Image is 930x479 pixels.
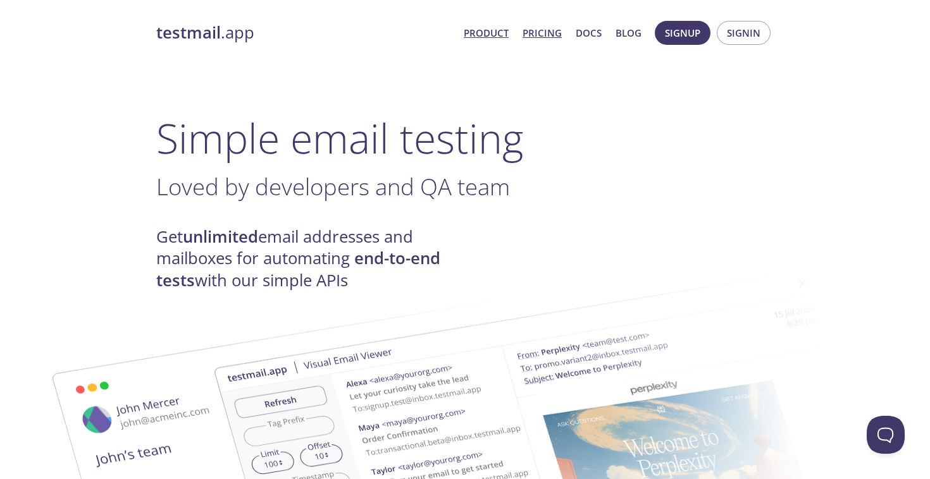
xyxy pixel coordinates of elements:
strong: unlimited [183,226,258,248]
button: Signup [655,21,710,45]
a: testmail.app [156,22,454,44]
strong: testmail [156,21,221,44]
a: Pricing [523,25,562,41]
span: Signin [727,25,760,41]
h1: Simple email testing [156,114,774,162]
a: Blog [616,25,642,41]
h4: Get email addresses and mailboxes for automating with our simple APIs [156,226,465,291]
span: Signup [665,25,700,41]
iframe: Help Scout Beacon - Open [867,416,905,454]
a: Docs [576,25,602,41]
span: Loved by developers and QA team [156,171,510,202]
strong: end-to-end tests [156,247,440,291]
a: Product [464,25,509,41]
button: Signin [717,21,771,45]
